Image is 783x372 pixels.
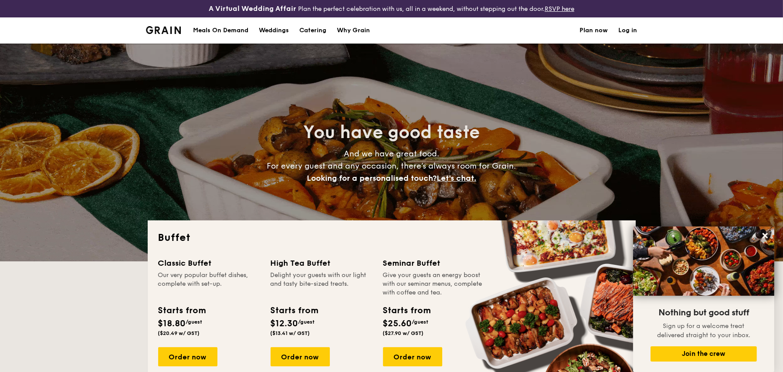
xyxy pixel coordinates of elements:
[657,322,750,339] span: Sign up for a welcome treat delivered straight to your inbox.
[271,318,298,329] span: $12.30
[158,231,625,245] h2: Buffet
[307,173,437,183] span: Looking for a personalised touch?
[193,17,248,44] div: Meals On Demand
[383,257,485,269] div: Seminar Buffet
[188,17,254,44] a: Meals On Demand
[299,17,326,44] h1: Catering
[383,304,430,317] div: Starts from
[259,17,289,44] div: Weddings
[758,229,772,243] button: Close
[303,122,480,143] span: You have good taste
[254,17,294,44] a: Weddings
[271,330,310,336] span: ($13.41 w/ GST)
[545,5,574,13] a: RSVP here
[158,257,260,269] div: Classic Buffet
[580,17,608,44] a: Plan now
[383,347,442,366] div: Order now
[209,3,296,14] h4: A Virtual Wedding Affair
[337,17,370,44] div: Why Grain
[186,319,203,325] span: /guest
[158,304,206,317] div: Starts from
[383,330,424,336] span: ($27.90 w/ GST)
[141,3,643,14] div: Plan the perfect celebration with us, all in a weekend, without stepping out the door.
[651,346,757,362] button: Join the crew
[294,17,332,44] a: Catering
[146,26,181,34] a: Logotype
[619,17,637,44] a: Log in
[633,227,774,296] img: DSC07876-Edit02-Large.jpeg
[437,173,476,183] span: Let's chat.
[267,149,516,183] span: And we have great food. For every guest and any occasion, there’s always room for Grain.
[383,271,485,297] div: Give your guests an energy boost with our seminar menus, complete with coffee and tea.
[158,347,217,366] div: Order now
[271,347,330,366] div: Order now
[271,271,373,297] div: Delight your guests with our light and tasty bite-sized treats.
[158,271,260,297] div: Our very popular buffet dishes, complete with set-up.
[658,308,749,318] span: Nothing but good stuff
[412,319,429,325] span: /guest
[298,319,315,325] span: /guest
[146,26,181,34] img: Grain
[158,330,200,336] span: ($20.49 w/ GST)
[332,17,375,44] a: Why Grain
[271,257,373,269] div: High Tea Buffet
[271,304,318,317] div: Starts from
[383,318,412,329] span: $25.60
[158,318,186,329] span: $18.80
